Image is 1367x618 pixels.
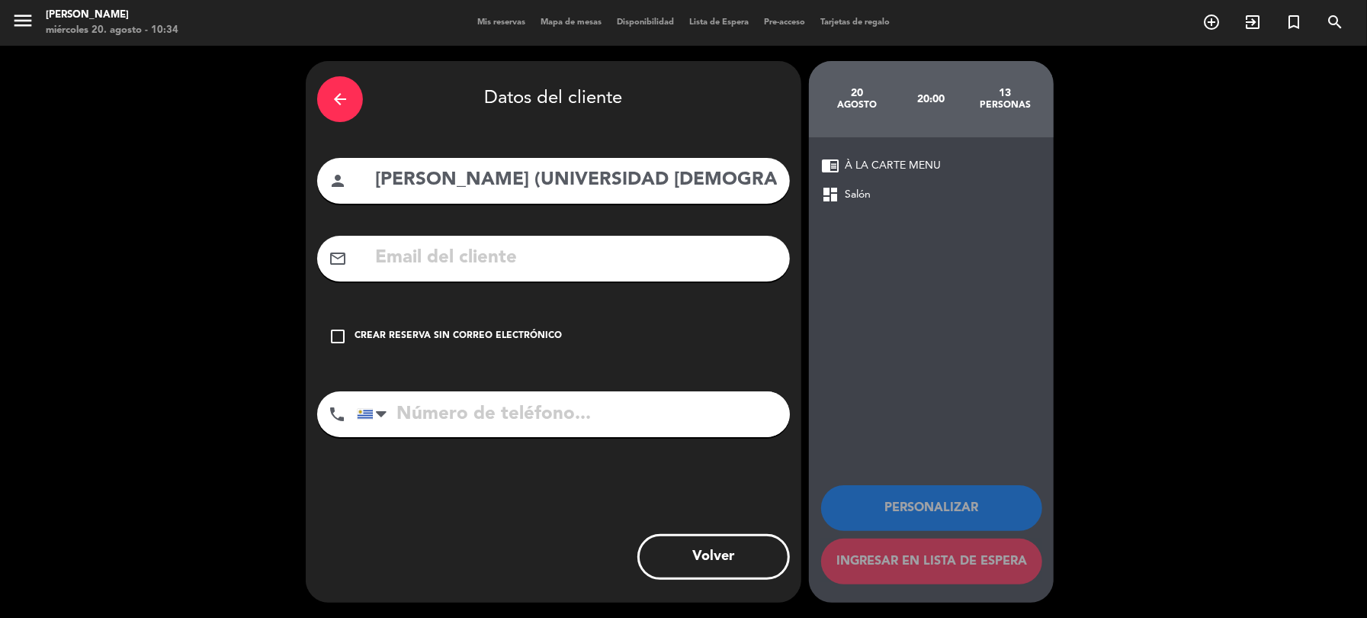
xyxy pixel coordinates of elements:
[1326,13,1344,31] i: search
[682,18,756,27] span: Lista de Espera
[845,186,871,204] span: Salón
[11,9,34,37] button: menu
[11,9,34,32] i: menu
[821,485,1042,531] button: Personalizar
[756,18,813,27] span: Pre-acceso
[821,539,1042,584] button: Ingresar en lista de espera
[820,99,894,111] div: agosto
[374,165,778,196] input: Nombre del cliente
[355,329,562,344] div: Crear reserva sin correo electrónico
[845,157,941,175] span: À LA CARTE MENU
[1202,13,1221,31] i: add_circle_outline
[821,156,839,175] span: chrome_reader_mode
[329,249,347,268] i: mail_outline
[894,72,968,126] div: 20:00
[46,23,178,38] div: miércoles 20. agosto - 10:34
[968,99,1042,111] div: personas
[331,90,349,108] i: arrow_back
[1285,13,1303,31] i: turned_in_not
[358,392,393,436] div: Uruguay: +598
[329,327,347,346] i: check_box_outline_blank
[609,18,682,27] span: Disponibilidad
[46,8,178,23] div: [PERSON_NAME]
[821,185,839,204] span: dashboard
[317,72,790,126] div: Datos del cliente
[1243,13,1262,31] i: exit_to_app
[329,172,347,190] i: person
[813,18,897,27] span: Tarjetas de regalo
[968,87,1042,99] div: 13
[357,391,790,437] input: Número de teléfono...
[328,405,346,423] i: phone
[470,18,533,27] span: Mis reservas
[820,87,894,99] div: 20
[374,243,778,274] input: Email del cliente
[637,534,790,580] button: Volver
[533,18,609,27] span: Mapa de mesas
